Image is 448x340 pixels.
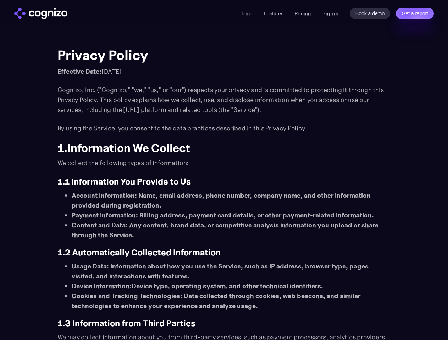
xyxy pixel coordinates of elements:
strong: Payment Information [72,211,136,219]
li: : Billing address, payment card details, or other payment-related information. [72,210,391,220]
a: Home [239,10,253,17]
a: Features [264,10,283,17]
p: [DATE] [57,67,391,76]
strong: Privacy Policy [57,47,148,63]
strong: Effective Date: [57,67,101,75]
strong: Account Information [72,191,135,199]
a: home [14,8,67,19]
p: We collect the following types of information: [57,158,391,168]
a: Book a demo [350,8,391,19]
a: Get a report [396,8,434,19]
img: cognizo logo [14,8,67,19]
strong: Information We Collect [67,141,190,155]
strong: 1.3 Information from Third Parties [57,318,195,329]
h2: 1. [57,142,391,154]
a: Sign in [322,9,338,18]
li: : Name, email address, phone number, company name, and other information provided during registra... [72,191,391,210]
li: Device type, operating system, and other technical identifiers. [72,281,391,291]
strong: Content and Data [72,221,126,229]
li: : Any content, brand data, or competitive analysis information you upload or share through the Se... [72,220,391,240]
a: Pricing [295,10,311,17]
li: : Information about how you use the Service, such as IP address, browser type, pages visited, and... [72,261,391,281]
strong: 1.1 Information You Provide to Us [57,176,191,187]
p: By using the Service, you consent to the data practices described in this Privacy Policy. [57,123,391,133]
strong: Usage Data [72,262,107,270]
p: Cognizo, Inc. ("Cognizo," "we," "us," or "our") respects your privacy and is committed to protect... [57,85,391,115]
li: : Data collected through cookies, web beacons, and similar technologies to enhance your experienc... [72,291,391,311]
strong: 1.2 Automatically Collected Information [57,247,221,258]
strong: Device Information: [72,282,132,290]
strong: Cookies and Tracking Technologies [72,292,180,300]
